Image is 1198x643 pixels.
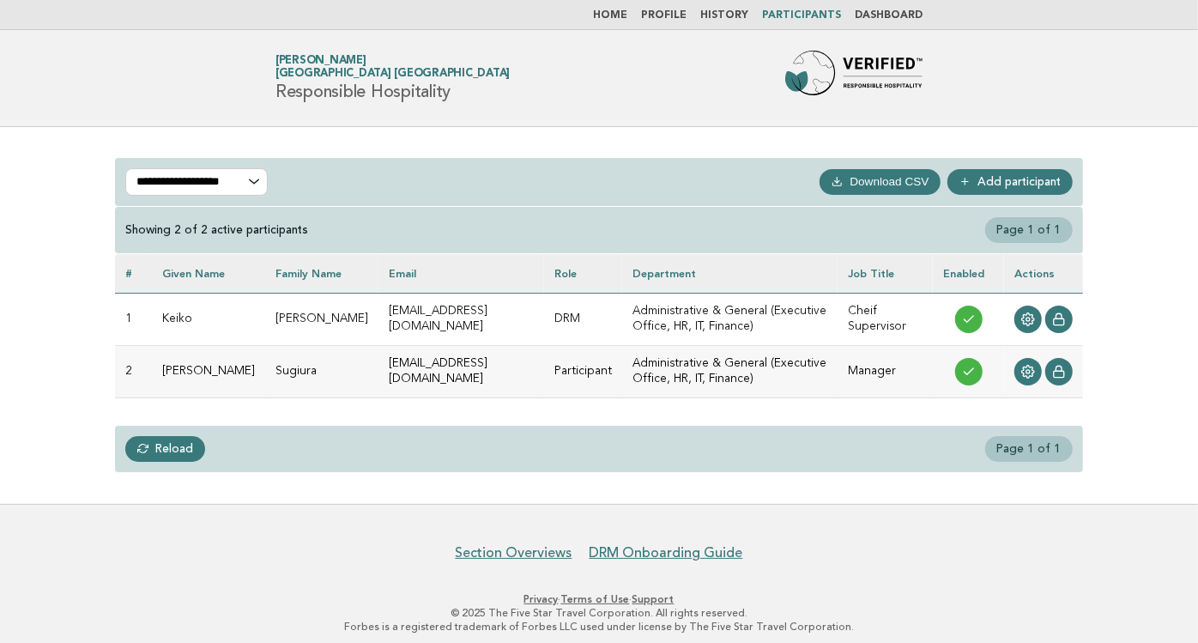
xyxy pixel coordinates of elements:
th: Role [544,254,622,293]
a: Dashboard [855,10,923,21]
th: Email [378,254,544,293]
th: Family name [265,254,378,293]
p: Forbes is a registered trademark of Forbes LLC used under license by The Five Star Travel Corpora... [74,620,1124,634]
img: Forbes Travel Guide [785,51,923,106]
a: Home [593,10,627,21]
th: Enabled [933,254,1004,293]
td: Administrative & General (Executive Office, HR, IT, Finance) [622,345,838,397]
a: Profile [641,10,687,21]
th: Department [622,254,838,293]
th: Given name [152,254,265,293]
td: Sugiura [265,345,378,397]
a: Terms of Use [561,593,630,605]
td: 1 [115,293,152,345]
th: Job Title [838,254,933,293]
a: Participants [762,10,841,21]
p: · · [74,592,1124,606]
a: History [700,10,748,21]
a: Privacy [524,593,559,605]
td: 2 [115,345,152,397]
td: Cheif Supervisor [838,293,933,345]
span: [GEOGRAPHIC_DATA] [GEOGRAPHIC_DATA] [275,69,510,80]
button: Download CSV [820,169,941,195]
a: DRM Onboarding Guide [590,544,743,561]
th: # [115,254,152,293]
td: [PERSON_NAME] [152,345,265,397]
p: © 2025 The Five Star Travel Corporation. All rights reserved. [74,606,1124,620]
a: Add participant [947,169,1073,195]
a: Reload [125,436,205,462]
td: [EMAIL_ADDRESS][DOMAIN_NAME] [378,293,544,345]
a: [PERSON_NAME][GEOGRAPHIC_DATA] [GEOGRAPHIC_DATA] [275,55,510,79]
td: Manager [838,345,933,397]
td: Participant [544,345,622,397]
a: Section Overviews [456,544,572,561]
td: [PERSON_NAME] [265,293,378,345]
a: Support [632,593,675,605]
td: DRM [544,293,622,345]
div: Showing 2 of 2 active participants [125,222,308,238]
td: Keiko [152,293,265,345]
td: Administrative & General (Executive Office, HR, IT, Finance) [622,293,838,345]
td: [EMAIL_ADDRESS][DOMAIN_NAME] [378,345,544,397]
h1: Responsible Hospitality [275,56,510,100]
